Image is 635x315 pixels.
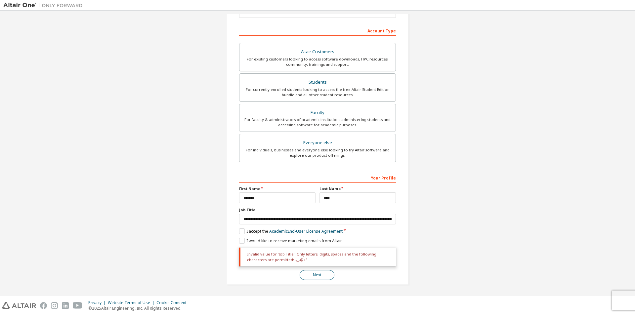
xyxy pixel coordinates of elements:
[269,228,343,234] a: Academic End-User License Agreement
[73,302,82,309] img: youtube.svg
[243,57,392,67] div: For existing customers looking to access software downloads, HPC resources, community, trainings ...
[3,2,86,9] img: Altair One
[243,108,392,117] div: Faculty
[239,186,316,191] label: First Name
[108,300,156,305] div: Website Terms of Use
[243,117,392,128] div: For faculty & administrators of academic institutions administering students and accessing softwa...
[319,186,396,191] label: Last Name
[239,25,396,36] div: Account Type
[2,302,36,309] img: altair_logo.svg
[40,302,47,309] img: facebook.svg
[51,302,58,309] img: instagram.svg
[88,300,108,305] div: Privacy
[156,300,190,305] div: Cookie Consent
[88,305,190,311] p: © 2025 Altair Engineering, Inc. All Rights Reserved.
[239,248,396,266] div: Invalid value for 'Job Title'. Only letters, digits, spaces and the following characters are perm...
[62,302,69,309] img: linkedin.svg
[239,228,343,234] label: I accept the
[243,47,392,57] div: Altair Customers
[239,238,342,244] label: I would like to receive marketing emails from Altair
[239,172,396,183] div: Your Profile
[243,147,392,158] div: For individuals, businesses and everyone else looking to try Altair software and explore our prod...
[243,138,392,147] div: Everyone else
[243,78,392,87] div: Students
[243,87,392,98] div: For currently enrolled students looking to access the free Altair Student Edition bundle and all ...
[239,207,396,213] label: Job Title
[300,270,334,280] button: Next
